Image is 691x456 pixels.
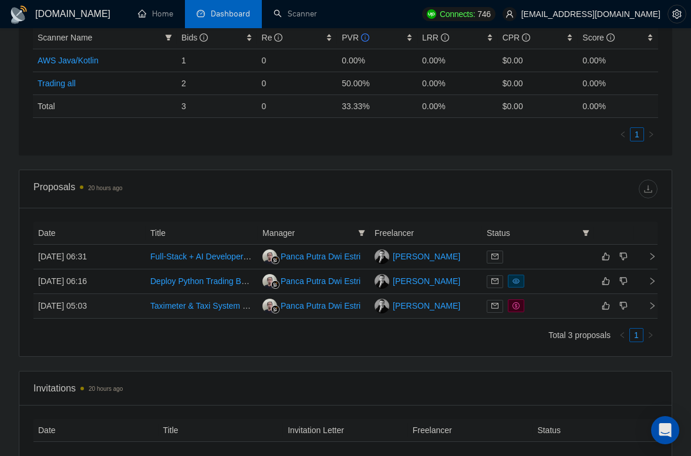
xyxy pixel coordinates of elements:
[532,419,658,442] th: Status
[639,302,656,310] span: right
[578,49,658,72] td: 0.00%
[491,278,498,285] span: mail
[146,294,258,319] td: Taximeter & Taxi System Development (App + Web + Device Integration)
[668,5,686,23] button: setting
[631,128,643,141] a: 1
[441,33,449,42] span: info-circle
[337,49,417,72] td: 0.00%
[647,332,654,339] span: right
[181,33,208,42] span: Bids
[375,274,389,289] img: OL
[417,49,498,72] td: 0.00%
[619,276,628,286] span: dislike
[639,180,658,198] button: download
[599,249,613,264] button: like
[602,301,610,310] span: like
[150,252,447,261] a: Full-Stack + AI Developer Needed for Advanced Trading Plan Tool (Web Platform)
[643,328,658,342] li: Next Page
[33,294,146,319] td: [DATE] 05:03
[281,250,360,263] div: Panca Putra Dwi Estri
[639,277,656,285] span: right
[89,386,123,392] time: 20 hours ago
[629,328,643,342] li: 1
[630,329,643,342] a: 1
[337,72,417,94] td: 50.00%
[375,276,460,285] a: OL[PERSON_NAME]
[513,278,520,285] span: eye
[283,419,408,442] th: Invitation Letter
[427,9,436,19] img: upwork-logo.png
[375,300,460,310] a: OL[PERSON_NAME]
[38,33,92,42] span: Scanner Name
[262,274,277,289] img: PP
[619,252,628,261] span: dislike
[262,227,353,239] span: Manager
[651,416,679,444] div: Open Intercom Messenger
[159,419,284,442] th: Title
[477,8,490,21] span: 746
[262,276,360,285] a: PPPanca Putra Dwi Estri
[619,301,628,310] span: dislike
[274,9,317,19] a: searchScanner
[165,34,172,41] span: filter
[491,253,498,260] span: mail
[88,185,122,191] time: 20 hours ago
[262,299,277,313] img: PP
[200,33,208,42] span: info-circle
[487,227,578,239] span: Status
[262,300,360,310] a: PPPanca Putra Dwi Estri
[599,299,613,313] button: like
[491,302,498,309] span: mail
[498,49,578,72] td: $0.00
[33,180,346,198] div: Proposals
[38,79,76,88] a: Trading all
[606,33,615,42] span: info-circle
[602,276,610,286] span: like
[668,9,686,19] a: setting
[177,72,257,94] td: 2
[578,94,658,117] td: 0.00 %
[271,256,279,264] img: gigradar-bm.png
[138,9,173,19] a: homeHome
[262,251,360,261] a: PPPanca Putra Dwi Estri
[9,5,28,24] img: logo
[257,94,338,117] td: 0
[33,222,146,245] th: Date
[505,10,514,18] span: user
[616,299,631,313] button: dislike
[146,269,258,294] td: Deploy Python Trading Bot on Railway (24/7 uptime, logging, DB optimization)
[644,127,658,141] button: right
[262,249,277,264] img: PP
[498,72,578,94] td: $0.00
[375,251,460,261] a: OL[PERSON_NAME]
[615,328,629,342] button: left
[393,250,460,263] div: [PERSON_NAME]
[498,94,578,117] td: $ 0.00
[548,328,611,342] li: Total 3 proposals
[522,33,530,42] span: info-circle
[211,9,250,19] span: Dashboard
[33,94,177,117] td: Total
[616,249,631,264] button: dislike
[639,252,656,261] span: right
[370,222,482,245] th: Freelancer
[274,33,282,42] span: info-circle
[33,245,146,269] td: [DATE] 06:31
[271,305,279,313] img: gigradar-bm.png
[257,72,338,94] td: 0
[393,275,460,288] div: [PERSON_NAME]
[337,94,417,117] td: 33.33 %
[630,127,644,141] li: 1
[375,249,389,264] img: OL
[150,301,415,310] a: Taximeter & Taxi System Development (App + Web + Device Integration)
[615,328,629,342] li: Previous Page
[408,419,533,442] th: Freelancer
[281,299,360,312] div: Panca Putra Dwi Estri
[602,252,610,261] span: like
[375,299,389,313] img: OL
[393,299,460,312] div: [PERSON_NAME]
[619,131,626,138] span: left
[619,332,626,339] span: left
[257,49,338,72] td: 0
[668,9,686,19] span: setting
